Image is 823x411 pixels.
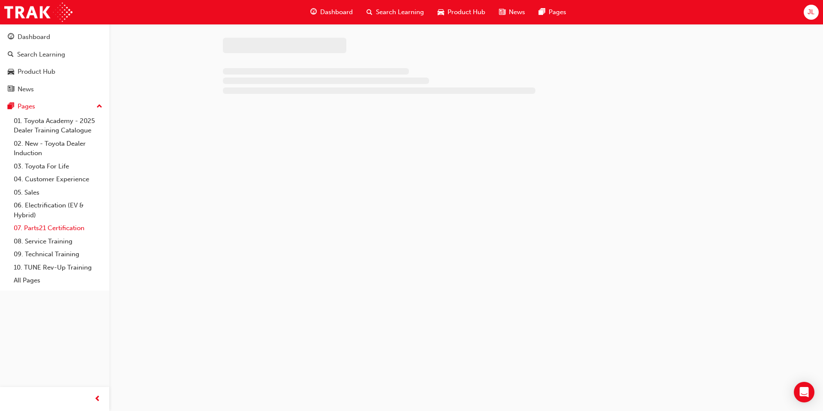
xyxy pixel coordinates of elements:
a: News [3,81,106,97]
span: news-icon [8,86,14,93]
a: 09. Technical Training [10,248,106,261]
span: search-icon [366,7,372,18]
span: news-icon [499,7,505,18]
div: Product Hub [18,67,55,77]
a: news-iconNews [492,3,532,21]
a: Search Learning [3,47,106,63]
div: Search Learning [17,50,65,60]
span: Pages [549,7,566,17]
div: Dashboard [18,32,50,42]
span: News [509,7,525,17]
button: Pages [3,99,106,114]
a: pages-iconPages [532,3,573,21]
span: Product Hub [448,7,485,17]
a: 10. TUNE Rev-Up Training [10,261,106,274]
a: 06. Electrification (EV & Hybrid) [10,199,106,222]
span: pages-icon [539,7,545,18]
a: All Pages [10,274,106,287]
span: Search Learning [376,7,424,17]
a: 07. Parts21 Certification [10,222,106,235]
button: JL [804,5,819,20]
a: 01. Toyota Academy - 2025 Dealer Training Catalogue [10,114,106,137]
span: guage-icon [310,7,317,18]
a: 02. New - Toyota Dealer Induction [10,137,106,160]
a: Dashboard [3,29,106,45]
span: car-icon [8,68,14,76]
a: guage-iconDashboard [303,3,360,21]
a: 04. Customer Experience [10,173,106,186]
span: car-icon [438,7,444,18]
span: guage-icon [8,33,14,41]
span: pages-icon [8,103,14,111]
span: Dashboard [320,7,353,17]
a: Product Hub [3,64,106,80]
a: 05. Sales [10,186,106,199]
a: 03. Toyota For Life [10,160,106,173]
img: Trak [4,3,72,22]
span: prev-icon [94,394,101,405]
div: News [18,84,34,94]
div: Open Intercom Messenger [794,382,814,402]
button: DashboardSearch LearningProduct HubNews [3,27,106,99]
span: search-icon [8,51,14,59]
a: 08. Service Training [10,235,106,248]
div: Pages [18,102,35,111]
a: car-iconProduct Hub [431,3,492,21]
span: JL [808,7,814,17]
a: search-iconSearch Learning [360,3,431,21]
span: up-icon [96,101,102,112]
